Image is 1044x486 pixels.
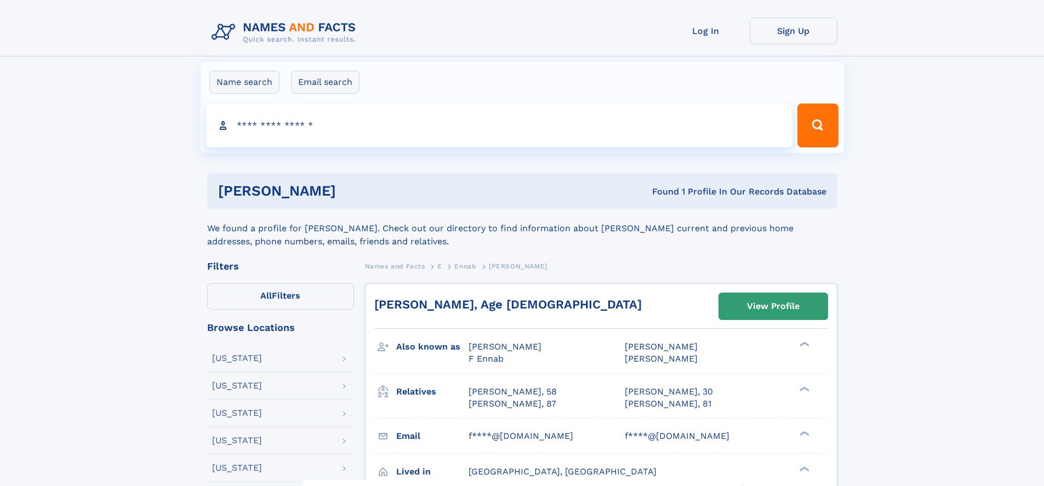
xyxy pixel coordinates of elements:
[209,71,279,94] label: Name search
[662,18,750,44] a: Log In
[747,294,800,319] div: View Profile
[396,338,469,356] h3: Also known as
[469,466,657,477] span: [GEOGRAPHIC_DATA], [GEOGRAPHIC_DATA]
[797,104,838,147] button: Search Button
[625,398,711,410] a: [PERSON_NAME], 81
[396,382,469,401] h3: Relatives
[212,409,262,418] div: [US_STATE]
[469,398,556,410] a: [PERSON_NAME], 87
[494,186,826,198] div: Found 1 Profile In Our Records Database
[212,354,262,363] div: [US_STATE]
[797,430,810,437] div: ❯
[207,283,354,310] label: Filters
[437,259,442,273] a: E
[212,436,262,445] div: [US_STATE]
[797,465,810,472] div: ❯
[396,427,469,445] h3: Email
[489,262,547,270] span: [PERSON_NAME]
[469,353,504,364] span: F Ennab
[625,353,698,364] span: [PERSON_NAME]
[212,381,262,390] div: [US_STATE]
[454,262,476,270] span: Ennab
[374,298,642,311] a: [PERSON_NAME], Age [DEMOGRAPHIC_DATA]
[625,386,713,398] a: [PERSON_NAME], 30
[260,290,272,301] span: All
[469,386,557,398] a: [PERSON_NAME], 58
[207,209,837,248] div: We found a profile for [PERSON_NAME]. Check out our directory to find information about [PERSON_N...
[365,259,425,273] a: Names and Facts
[750,18,837,44] a: Sign Up
[207,323,354,333] div: Browse Locations
[625,341,698,352] span: [PERSON_NAME]
[218,184,494,198] h1: [PERSON_NAME]
[207,18,365,47] img: Logo Names and Facts
[797,385,810,392] div: ❯
[206,104,793,147] input: search input
[396,462,469,481] h3: Lived in
[719,293,828,319] a: View Profile
[797,341,810,348] div: ❯
[469,341,541,352] span: [PERSON_NAME]
[437,262,442,270] span: E
[212,464,262,472] div: [US_STATE]
[207,261,354,271] div: Filters
[454,259,476,273] a: Ennab
[291,71,360,94] label: Email search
